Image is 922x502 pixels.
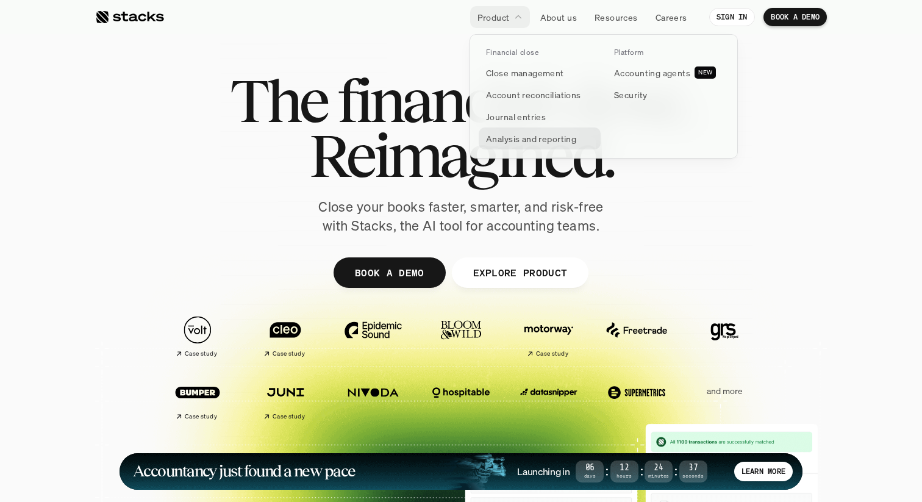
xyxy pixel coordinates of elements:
strong: : [673,464,679,478]
a: Account reconciliations [479,84,601,106]
h2: Case study [273,350,305,357]
a: Case study [160,310,235,363]
p: Financial close [486,48,538,57]
a: Privacy Policy [144,282,198,291]
p: EXPLORE PRODUCT [473,264,567,281]
span: The [230,73,327,128]
span: Minutes [645,474,673,478]
span: Hours [610,474,638,478]
strong: : [638,464,645,478]
p: Platform [614,48,644,57]
a: Case study [248,372,323,425]
span: 37 [679,465,707,472]
p: About us [540,11,577,24]
span: 06 [576,465,604,472]
a: EXPLORE PRODUCT [451,257,588,288]
a: Accounting agentsNEW [607,62,729,84]
p: SIGN IN [717,13,748,21]
p: Close management [486,66,564,79]
a: Security [607,84,729,106]
a: About us [533,6,584,28]
span: Seconds [679,474,707,478]
p: BOOK A DEMO [771,13,820,21]
h2: Case study [185,350,217,357]
p: Journal entries [486,110,546,123]
span: Days [576,474,604,478]
a: Case study [160,372,235,425]
h1: Accountancy just found a new pace [133,464,356,478]
h2: Case study [273,413,305,420]
h4: Launching in [517,465,570,478]
a: Case study [511,310,587,363]
strong: : [604,464,610,478]
a: Analysis and reporting [479,127,601,149]
h2: Case study [185,413,217,420]
a: Resources [587,6,645,28]
span: Reimagined. [309,128,613,183]
a: Journal entries [479,106,601,127]
p: Careers [656,11,687,24]
p: Resources [595,11,638,24]
a: Careers [648,6,695,28]
p: LEARN MORE [742,467,785,476]
a: BOOK A DEMO [763,8,827,26]
a: SIGN IN [709,8,755,26]
span: 12 [610,465,638,472]
p: Account reconciliations [486,88,581,101]
p: Close your books faster, smarter, and risk-free with Stacks, the AI tool for accounting teams. [309,198,613,235]
p: Analysis and reporting [486,132,576,145]
span: financial [337,73,548,128]
a: Accountancy just found a new paceLaunching in06Days:12Hours:24Minutes:37SecondsLEARN MORE [120,453,802,490]
h2: Case study [536,350,568,357]
p: and more [687,386,762,396]
a: Case study [248,310,323,363]
p: Accounting agents [614,66,690,79]
p: BOOK A DEMO [355,264,424,281]
h2: NEW [698,69,712,76]
p: Product [477,11,510,24]
span: 24 [645,465,673,472]
p: Security [614,88,647,101]
a: BOOK A DEMO [334,257,446,288]
a: Close management [479,62,601,84]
